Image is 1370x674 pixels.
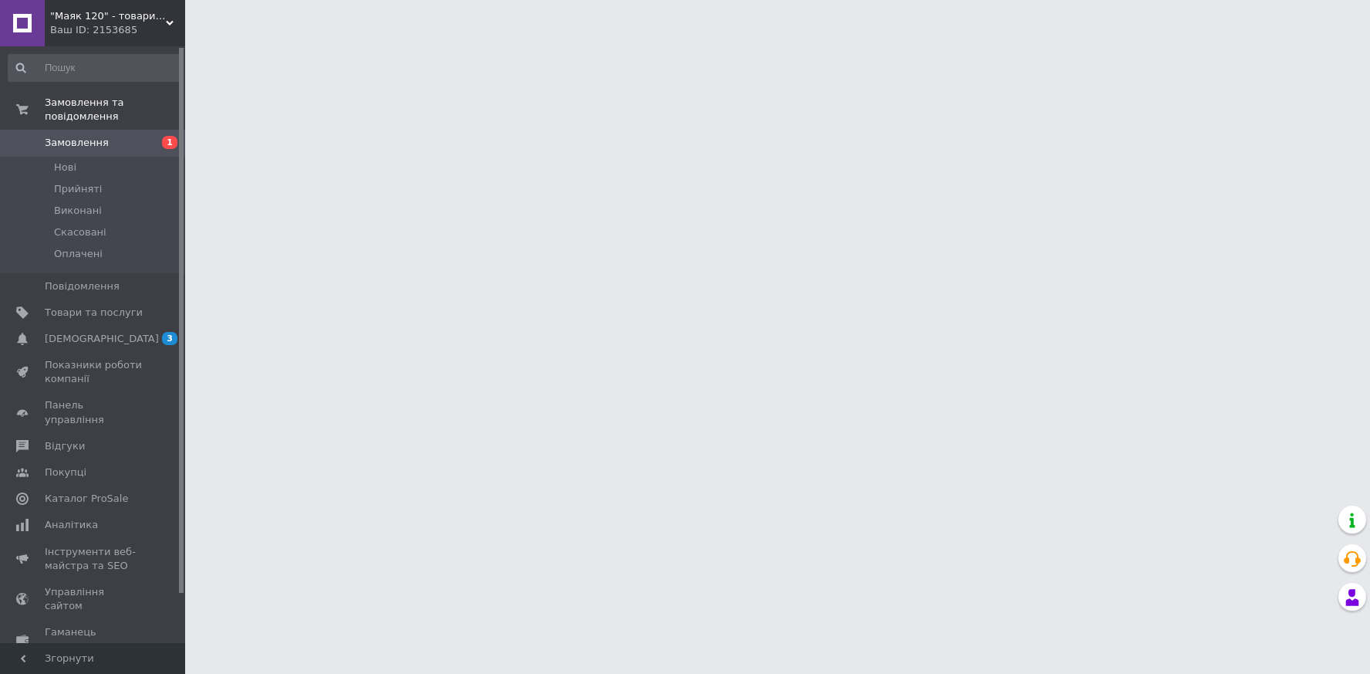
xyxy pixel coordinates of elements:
span: [DEMOGRAPHIC_DATA] [45,332,159,346]
span: Аналітика [45,518,98,532]
span: 3 [162,332,177,345]
span: Гаманець компанії [45,625,143,653]
input: Пошук [8,54,182,82]
span: Повідомлення [45,279,120,293]
span: Показники роботи компанії [45,358,143,386]
span: Замовлення [45,136,109,150]
span: Каталог ProSale [45,492,128,506]
span: Панель управління [45,398,143,426]
span: Прийняті [54,182,102,196]
span: Замовлення та повідомлення [45,96,185,124]
span: Відгуки [45,439,85,453]
span: Оплачені [54,247,103,261]
span: Виконані [54,204,102,218]
span: Покупці [45,466,86,479]
span: "Маяк 120" - товари для дому [50,9,166,23]
span: Інструменти веб-майстра та SEO [45,545,143,573]
span: Скасовані [54,225,106,239]
span: Товари та послуги [45,306,143,320]
span: Управління сайтом [45,585,143,613]
span: Нові [54,161,76,174]
span: 1 [162,136,177,149]
div: Ваш ID: 2153685 [50,23,185,37]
